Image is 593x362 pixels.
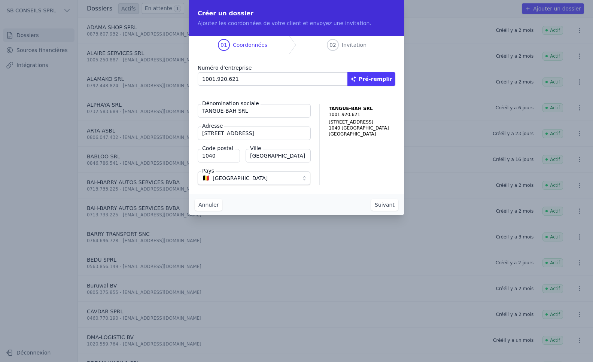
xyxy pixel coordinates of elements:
[329,41,336,49] span: 02
[329,125,395,131] p: 1040 [GEOGRAPHIC_DATA]
[347,72,395,86] button: Pré-remplir
[202,176,210,180] span: 🇧🇪
[201,167,216,174] label: Pays
[198,19,395,27] p: Ajoutez les coordonnées de votre client et envoyez une invitation.
[201,122,224,130] label: Adresse
[329,112,395,118] p: 1001.920.621
[198,171,310,185] button: 🇧🇪 [GEOGRAPHIC_DATA]
[201,100,261,107] label: Dénomination sociale
[198,63,395,72] label: Numéro d'entreprise
[371,199,398,211] button: Suivant
[342,41,367,49] span: Invitation
[329,106,395,112] p: TANGUE-BAH SRL
[195,199,222,211] button: Annuler
[198,9,395,18] h2: Créer un dossier
[189,36,404,54] nav: Progress
[329,119,395,125] p: [STREET_ADDRESS]
[329,131,395,137] p: [GEOGRAPHIC_DATA]
[213,174,268,183] span: [GEOGRAPHIC_DATA]
[221,41,227,49] span: 01
[201,145,235,152] label: Code postal
[233,41,267,49] span: Coordonnées
[249,145,263,152] label: Ville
